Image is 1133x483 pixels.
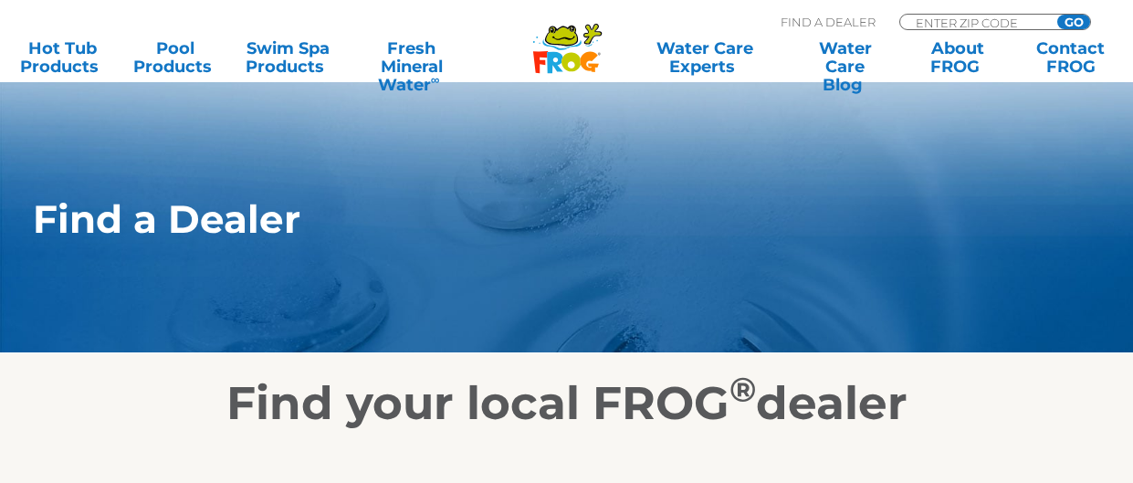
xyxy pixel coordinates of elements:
a: Water CareExperts [634,39,776,76]
h1: Find a Dealer [33,197,1016,241]
input: Zip Code Form [914,15,1037,30]
sup: ® [729,369,756,410]
a: Swim SpaProducts [244,39,331,76]
p: Find A Dealer [781,14,876,30]
a: Fresh MineralWater∞ [357,39,467,76]
a: AboutFROG [914,39,1002,76]
a: PoolProducts [131,39,219,76]
input: GO [1057,15,1090,29]
a: Water CareBlog [802,39,889,76]
h2: Find your local FROG dealer [5,376,1128,431]
a: Hot TubProducts [18,39,106,76]
sup: ∞ [431,72,440,87]
a: ContactFROG [1027,39,1115,76]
